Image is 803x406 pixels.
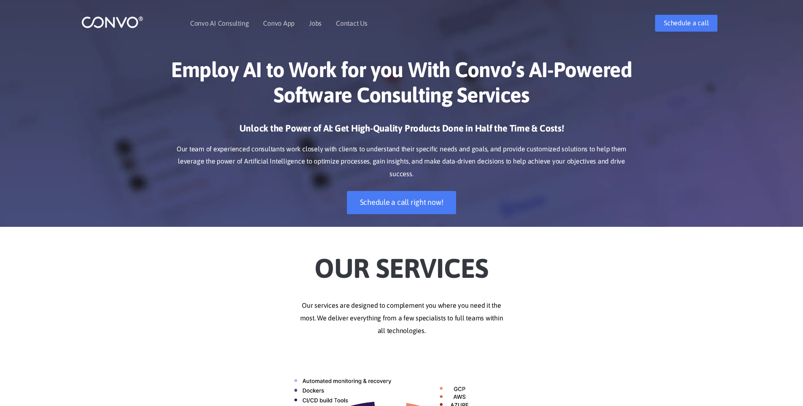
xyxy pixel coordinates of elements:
[168,299,636,337] p: Our services are designed to complement you where you need it the most. We deliver everything fro...
[168,122,636,141] h3: Unlock the Power of AI: Get High-Quality Products Done in Half the Time & Costs!
[263,20,295,27] a: Convo App
[655,15,717,32] a: Schedule a call
[347,191,457,214] a: Schedule a call right now!
[190,20,249,27] a: Convo AI Consulting
[336,20,368,27] a: Contact Us
[309,20,322,27] a: Jobs
[81,16,143,29] img: logo_1.png
[168,57,636,114] h1: Employ AI to Work for you With Convo’s AI-Powered Software Consulting Services
[168,239,636,287] h2: Our Services
[168,143,636,181] p: Our team of experienced consultants work closely with clients to understand their specific needs ...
